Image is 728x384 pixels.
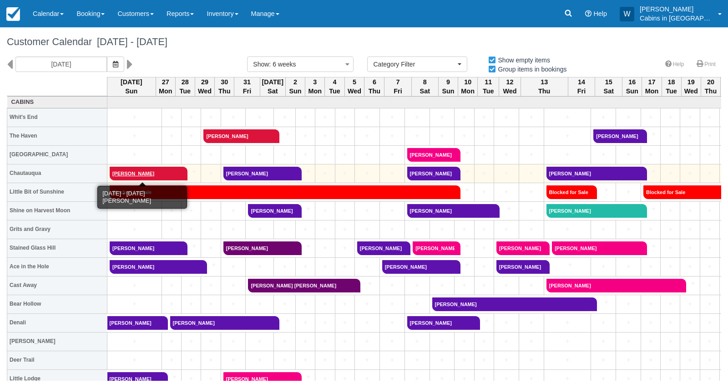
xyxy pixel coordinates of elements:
a: + [546,337,589,346]
a: + [477,131,491,141]
a: + [203,337,218,346]
a: + [521,206,541,215]
a: + [164,299,179,309]
a: + [357,225,377,234]
a: [PERSON_NAME] [496,241,544,255]
a: + [184,299,198,309]
a: + [338,113,352,122]
a: + [682,169,697,178]
a: + [643,113,658,122]
a: + [182,167,199,176]
a: + [663,299,677,309]
a: + [184,225,198,234]
a: + [618,299,638,309]
a: + [457,225,471,234]
a: [PERSON_NAME] [546,204,641,218]
a: + [338,355,352,365]
span: Show [253,61,269,68]
a: [PERSON_NAME] [110,167,182,180]
a: + [382,337,402,346]
a: + [593,150,613,159]
a: + [521,169,541,178]
button: Category Filter [367,56,467,72]
a: + [110,150,159,159]
a: + [455,241,472,251]
a: + [407,281,427,290]
label: Show empty items [488,53,556,67]
button: Show: 6 weeks [247,56,354,72]
a: + [703,131,717,141]
a: + [663,113,677,122]
a: + [357,337,377,346]
a: + [455,167,472,176]
a: + [318,206,332,215]
a: + [382,318,402,328]
a: + [164,281,179,290]
a: + [544,260,588,270]
a: + [663,131,677,141]
a: + [643,150,658,159]
a: + [703,113,717,122]
a: + [457,131,471,141]
a: + [641,241,658,251]
a: + [546,150,589,159]
a: + [248,113,271,122]
a: [PERSON_NAME] [407,204,494,218]
a: + [663,318,677,328]
a: + [298,262,313,271]
a: + [357,262,377,271]
a: + [682,318,697,328]
a: + [477,243,491,253]
a: + [382,206,402,215]
a: + [203,299,218,309]
a: Print [691,58,721,71]
a: + [703,225,717,234]
a: + [357,169,377,178]
a: + [318,225,332,234]
a: + [382,355,402,365]
a: + [618,113,638,122]
a: [PERSON_NAME] [496,260,544,274]
a: + [663,262,677,271]
a: + [223,299,243,309]
a: + [110,355,159,365]
a: + [682,243,697,253]
a: + [407,299,427,309]
a: + [474,316,491,326]
a: + [318,299,332,309]
a: + [357,206,377,215]
a: + [496,225,516,234]
a: [PERSON_NAME] [413,241,455,255]
a: + [477,281,491,290]
a: + [703,243,717,253]
a: + [164,337,179,346]
a: + [223,281,243,290]
a: + [382,169,402,178]
a: + [682,225,697,234]
a: + [273,129,293,139]
a: + [618,225,638,234]
a: + [407,131,427,141]
a: Cabins [10,98,105,107]
a: + [338,169,352,178]
a: + [298,318,313,328]
a: + [521,355,541,365]
a: + [477,262,491,271]
a: Help [660,58,690,71]
a: + [457,337,471,346]
a: + [318,169,332,178]
a: + [184,281,198,290]
a: + [223,225,243,234]
a: + [663,337,677,346]
a: + [521,131,541,141]
a: + [546,355,589,365]
a: + [682,206,697,215]
a: + [164,355,179,365]
a: + [184,206,198,215]
a: + [338,318,352,328]
a: [PERSON_NAME] [552,241,641,255]
a: + [618,150,638,159]
a: + [338,243,352,253]
a: + [318,318,332,328]
a: + [432,113,452,122]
